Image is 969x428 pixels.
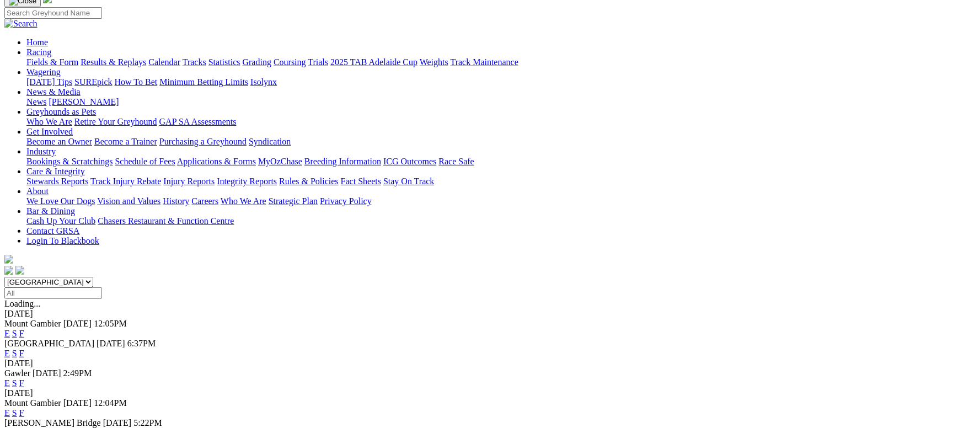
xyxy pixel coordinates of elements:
a: Careers [191,196,218,206]
a: S [12,349,17,358]
a: Rules & Policies [279,176,339,186]
a: Statistics [208,57,240,67]
div: About [26,196,965,206]
a: Breeding Information [304,157,381,166]
img: Search [4,19,38,29]
a: S [12,329,17,338]
a: Weights [420,57,448,67]
a: MyOzChase [258,157,302,166]
a: History [163,196,189,206]
div: [DATE] [4,359,965,368]
div: Get Involved [26,137,965,147]
div: Bar & Dining [26,216,965,226]
a: Track Injury Rebate [90,176,161,186]
a: Home [26,38,48,47]
a: Tracks [183,57,206,67]
a: News [26,97,46,106]
input: Search [4,7,102,19]
a: [PERSON_NAME] [49,97,119,106]
input: Select date [4,287,102,299]
a: Who We Are [26,117,72,126]
div: Care & Integrity [26,176,965,186]
a: Strategic Plan [269,196,318,206]
div: Greyhounds as Pets [26,117,965,127]
a: Calendar [148,57,180,67]
a: Wagering [26,67,61,77]
span: Gawler [4,368,30,378]
a: Vision and Values [97,196,160,206]
a: Track Maintenance [451,57,518,67]
a: Contact GRSA [26,226,79,236]
a: Schedule of Fees [115,157,175,166]
span: [DATE] [103,418,132,427]
a: Cash Up Your Club [26,216,95,226]
div: Racing [26,57,965,67]
a: About [26,186,49,196]
div: News & Media [26,97,965,107]
a: Racing [26,47,51,57]
span: [DATE] [63,319,92,328]
a: Syndication [249,137,291,146]
a: Injury Reports [163,176,215,186]
span: [GEOGRAPHIC_DATA] [4,339,94,348]
a: E [4,408,10,418]
a: F [19,349,24,358]
img: facebook.svg [4,266,13,275]
a: S [12,408,17,418]
a: Fact Sheets [341,176,381,186]
a: How To Bet [115,77,158,87]
a: Trials [308,57,328,67]
a: E [4,378,10,388]
a: Integrity Reports [217,176,277,186]
a: ICG Outcomes [383,157,436,166]
a: Isolynx [250,77,277,87]
a: We Love Our Dogs [26,196,95,206]
a: Fields & Form [26,57,78,67]
a: Stewards Reports [26,176,88,186]
img: logo-grsa-white.png [4,255,13,264]
span: 12:05PM [94,319,127,328]
a: F [19,408,24,418]
a: Privacy Policy [320,196,372,206]
img: twitter.svg [15,266,24,275]
a: Results & Replays [81,57,146,67]
a: Applications & Forms [177,157,256,166]
a: Race Safe [438,157,474,166]
a: Become a Trainer [94,137,157,146]
a: Minimum Betting Limits [159,77,248,87]
div: Wagering [26,77,965,87]
span: 5:22PM [133,418,162,427]
a: S [12,378,17,388]
a: Greyhounds as Pets [26,107,96,116]
a: Who We Are [221,196,266,206]
a: Bar & Dining [26,206,75,216]
a: News & Media [26,87,81,97]
span: 12:04PM [94,398,127,408]
a: Grading [243,57,271,67]
a: [DATE] Tips [26,77,72,87]
a: Stay On Track [383,176,434,186]
span: Loading... [4,299,40,308]
a: Bookings & Scratchings [26,157,113,166]
span: [DATE] [63,398,92,408]
a: GAP SA Assessments [159,117,237,126]
a: E [4,349,10,358]
div: Industry [26,157,965,167]
span: [DATE] [33,368,61,378]
a: Industry [26,147,56,156]
a: 2025 TAB Adelaide Cup [330,57,417,67]
a: Become an Owner [26,137,92,146]
span: 2:49PM [63,368,92,378]
span: [DATE] [97,339,125,348]
a: Care & Integrity [26,167,85,176]
a: Get Involved [26,127,73,136]
a: Retire Your Greyhound [74,117,157,126]
a: SUREpick [74,77,112,87]
a: F [19,329,24,338]
span: 6:37PM [127,339,156,348]
a: Login To Blackbook [26,236,99,245]
a: F [19,378,24,388]
div: [DATE] [4,309,965,319]
span: [PERSON_NAME] Bridge [4,418,101,427]
span: Mount Gambier [4,319,61,328]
